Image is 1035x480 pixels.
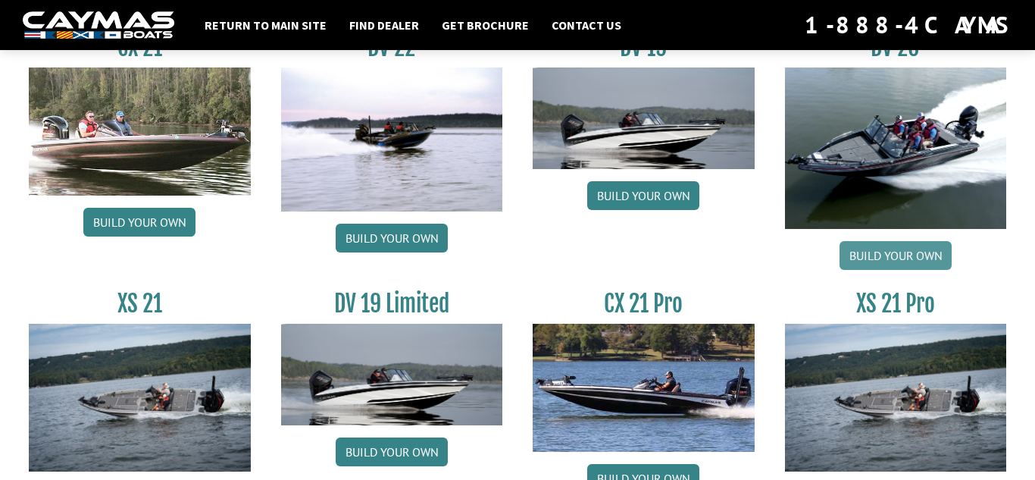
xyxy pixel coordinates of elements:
[281,67,503,212] img: DV22_original_motor_cropped_for_caymas_connect.jpg
[533,290,755,318] h3: CX 21 Pro
[336,438,448,466] a: Build your own
[197,15,334,35] a: Return to main site
[281,290,503,318] h3: DV 19 Limited
[281,324,503,425] img: dv-19-ban_from_website_for_caymas_connect.png
[544,15,629,35] a: Contact Us
[587,181,699,210] a: Build your own
[434,15,536,35] a: Get Brochure
[29,290,251,318] h3: XS 21
[840,241,952,270] a: Build your own
[533,324,755,451] img: CX-21Pro_thumbnail.jpg
[29,67,251,195] img: CX21_thumb.jpg
[785,290,1007,318] h3: XS 21 Pro
[805,8,1012,42] div: 1-888-4CAYMAS
[342,15,427,35] a: Find Dealer
[29,324,251,472] img: XS_21_thumbnail.jpg
[785,67,1007,229] img: DV_20_from_website_for_caymas_connect.png
[336,224,448,253] a: Build your own
[83,208,195,237] a: Build your own
[23,11,174,39] img: white-logo-c9c8dbefe5ff5ceceb0f0178aa75bf4bb51f6bca0971e226c86eb53dfe498488.png
[785,324,1007,472] img: XS_21_thumbnail.jpg
[533,67,755,169] img: dv-19-ban_from_website_for_caymas_connect.png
